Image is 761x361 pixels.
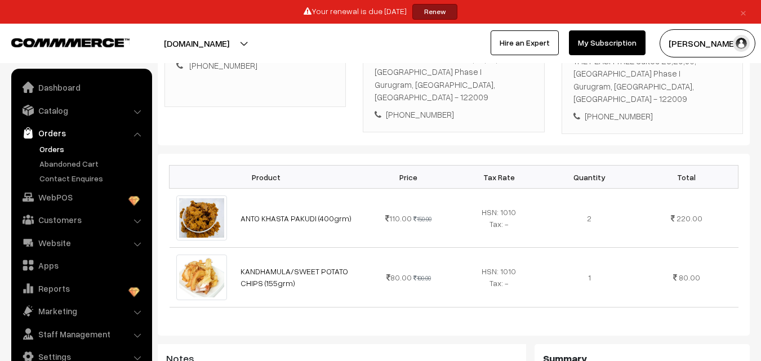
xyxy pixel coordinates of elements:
[11,35,110,48] a: COMMMERCE
[14,210,148,230] a: Customers
[736,5,751,19] a: ×
[241,266,348,288] a: KANDHAMULA/SWEET POTATO CHIPS (155grm)
[11,38,130,47] img: COMMMERCE
[363,166,454,189] th: Price
[14,123,148,143] a: Orders
[14,187,148,207] a: WebPOS
[588,273,591,282] span: 1
[412,4,457,20] a: Renew
[14,100,148,121] a: Catalog
[14,233,148,253] a: Website
[573,110,731,123] div: [PHONE_NUMBER]
[569,30,646,55] a: My Subscription
[573,55,731,105] div: THE PEACH TREE Suites 28,29,30,[GEOGRAPHIC_DATA] Phase I Gurugram, [GEOGRAPHIC_DATA], [GEOGRAPHIC...
[587,213,591,223] span: 2
[677,213,702,223] span: 220.00
[482,207,516,229] span: HSN: 1010 Tax: -
[37,172,148,184] a: Contact Enquires
[733,35,750,52] img: user
[14,77,148,97] a: Dashboard
[375,53,532,104] div: THE PEACH TREE Suites 28,29,30,[GEOGRAPHIC_DATA] Phase I Gurugram, [GEOGRAPHIC_DATA], [GEOGRAPHIC...
[37,158,148,170] a: Abandoned Cart
[124,29,269,57] button: [DOMAIN_NAME]
[176,255,228,300] img: SWEET PATATO CHIPS 2.jpg
[386,273,412,282] span: 80.00
[544,166,635,189] th: Quantity
[413,274,431,282] strike: 100.00
[375,108,532,121] div: [PHONE_NUMBER]
[482,266,516,288] span: HSN: 1010 Tax: -
[679,273,700,282] span: 80.00
[14,301,148,321] a: Marketing
[491,30,559,55] a: Hire an Expert
[4,4,757,20] div: Your renewal is due [DATE]
[385,213,412,223] span: 110.00
[14,255,148,275] a: Apps
[453,166,544,189] th: Tax Rate
[241,213,351,223] a: ANTO KHASTA PAKUDI (400grm)
[660,29,755,57] button: [PERSON_NAME]
[413,215,431,222] strike: 150.00
[176,195,228,240] img: 173850934494682251719898633-anta-pakudi.jpg
[14,278,148,298] a: Reports
[635,166,738,189] th: Total
[37,143,148,155] a: Orders
[189,60,257,70] a: [PHONE_NUMBER]
[170,166,363,189] th: Product
[14,324,148,344] a: Staff Management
